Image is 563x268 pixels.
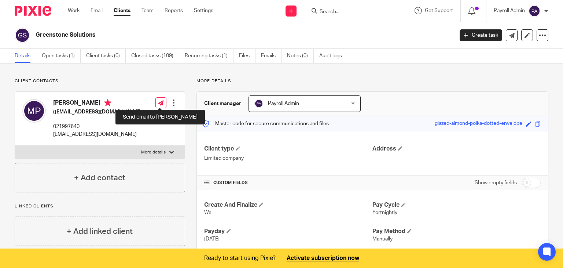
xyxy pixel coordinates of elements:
a: Client tasks (0) [86,49,126,63]
img: svg%3E [529,5,540,17]
img: svg%3E [15,28,30,43]
div: glazed-almond-polka-dotted-envelope [435,120,522,128]
h4: Client type [204,145,372,153]
p: More details [141,149,166,155]
a: Details [15,49,36,63]
p: [EMAIL_ADDRESS][DOMAIN_NAME] [53,131,143,138]
h4: Create And Finalize [204,201,372,209]
p: Payroll Admin [494,7,525,14]
a: Reports [165,7,183,14]
p: Linked clients [15,203,185,209]
span: Manually [372,236,393,242]
input: Search [319,9,385,15]
p: More details [196,78,548,84]
a: Recurring tasks (1) [185,49,233,63]
img: svg%3E [22,99,46,123]
p: Limited company [204,155,372,162]
h4: + Add contact [74,172,125,184]
span: Payroll Admin [268,101,299,106]
a: Email [91,7,103,14]
h4: CUSTOM FIELDS [204,180,372,186]
span: We [204,210,211,215]
h4: Address [372,145,541,153]
a: Clients [114,7,130,14]
p: Master code for secure communications and files [202,120,329,127]
h4: Pay Method [372,228,541,235]
p: 021997640 [53,123,143,130]
a: Notes (0) [287,49,314,63]
h5: ([EMAIL_ADDRESS][DOMAIN_NAME]) [53,108,143,116]
a: Files [239,49,255,63]
a: Settings [194,7,213,14]
a: Work [68,7,80,14]
a: Open tasks (1) [42,49,81,63]
span: Get Support [425,8,453,13]
a: Closed tasks (109) [131,49,179,63]
a: Create task [460,29,502,41]
h2: Greenstone Solutions [36,31,366,39]
img: Pixie [15,6,51,16]
a: Emails [261,49,281,63]
img: svg%3E [254,99,263,108]
a: Audit logs [319,49,347,63]
span: [DATE] [204,236,220,242]
h4: Pay Cycle [372,201,541,209]
h3: Client manager [204,100,241,107]
label: Show empty fields [475,179,517,186]
a: Team [141,7,154,14]
span: Fortnightly [372,210,397,215]
h4: [PERSON_NAME] [53,99,143,108]
i: Primary [104,99,111,106]
h4: Payday [204,228,372,235]
h4: + Add linked client [67,226,133,237]
p: Client contacts [15,78,185,84]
